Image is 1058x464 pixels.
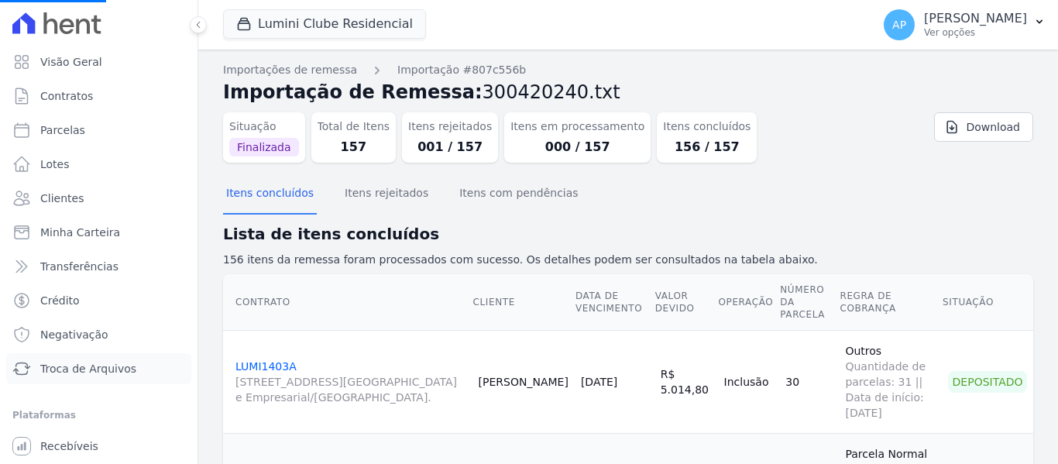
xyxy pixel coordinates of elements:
[510,119,644,135] dt: Itens em processamento
[472,274,575,331] th: Cliente
[6,285,191,316] a: Crédito
[223,78,1033,106] h2: Importação de Remessa:
[948,371,1027,393] div: Depositado
[6,431,191,462] a: Recebíveis
[318,138,390,156] dd: 157
[229,138,299,156] span: Finalizada
[342,174,431,215] button: Itens rejeitados
[40,88,93,104] span: Contratos
[6,319,191,350] a: Negativação
[663,119,751,135] dt: Itens concluídos
[235,374,466,405] span: [STREET_ADDRESS][GEOGRAPHIC_DATA] e Empresarial/[GEOGRAPHIC_DATA].
[654,274,718,331] th: Valor devido
[397,62,526,78] a: Importação #807c556b
[40,122,85,138] span: Parcelas
[779,330,839,433] td: 30
[229,119,299,135] dt: Situação
[40,361,136,376] span: Troca de Arquivos
[40,156,70,172] span: Lotes
[924,11,1027,26] p: [PERSON_NAME]
[40,438,98,454] span: Recebíveis
[40,327,108,342] span: Negativação
[6,81,191,112] a: Contratos
[12,406,185,424] div: Plataformas
[40,191,84,206] span: Clientes
[223,9,426,39] button: Lumini Clube Residencial
[40,225,120,240] span: Minha Carteira
[456,174,581,215] button: Itens com pendências
[6,353,191,384] a: Troca de Arquivos
[40,54,102,70] span: Visão Geral
[924,26,1027,39] p: Ver opções
[6,183,191,214] a: Clientes
[575,330,654,433] td: [DATE]
[483,81,620,103] span: 300420240.txt
[779,274,839,331] th: Número da Parcela
[223,274,472,331] th: Contrato
[235,360,466,405] a: LUMI1403A[STREET_ADDRESS][GEOGRAPHIC_DATA] e Empresarial/[GEOGRAPHIC_DATA].
[892,19,906,30] span: AP
[40,259,119,274] span: Transferências
[871,3,1058,46] button: AP [PERSON_NAME] Ver opções
[223,174,317,215] button: Itens concluídos
[223,62,1033,78] nav: Breadcrumb
[472,330,575,433] td: [PERSON_NAME]
[839,330,942,433] td: Outros
[223,62,357,78] a: Importações de remessa
[6,115,191,146] a: Parcelas
[40,293,80,308] span: Crédito
[223,222,1033,246] h2: Lista de itens concluídos
[575,274,654,331] th: Data de Vencimento
[6,217,191,248] a: Minha Carteira
[318,119,390,135] dt: Total de Itens
[718,274,780,331] th: Operação
[6,149,191,180] a: Lotes
[6,46,191,77] a: Visão Geral
[408,119,492,135] dt: Itens rejeitados
[654,330,718,433] td: R$ 5.014,80
[510,138,644,156] dd: 000 / 157
[839,274,942,331] th: Regra de Cobrança
[934,112,1033,142] a: Download
[845,359,936,421] span: Quantidade de parcelas: 31 || Data de início: [DATE]
[718,330,780,433] td: Inclusão
[223,252,1033,268] p: 156 itens da remessa foram processados com sucesso. Os detalhes podem ser consultados na tabela a...
[663,138,751,156] dd: 156 / 157
[408,138,492,156] dd: 001 / 157
[6,251,191,282] a: Transferências
[942,274,1033,331] th: Situação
